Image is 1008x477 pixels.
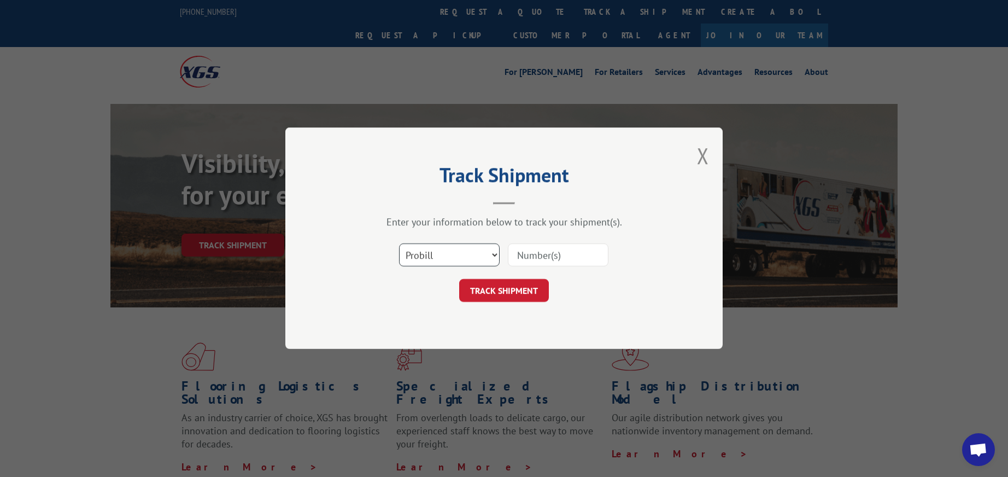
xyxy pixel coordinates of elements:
[697,141,709,170] button: Close modal
[340,216,668,229] div: Enter your information below to track your shipment(s).
[508,244,608,267] input: Number(s)
[340,167,668,188] h2: Track Shipment
[962,433,995,466] div: Open chat
[459,280,549,303] button: TRACK SHIPMENT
